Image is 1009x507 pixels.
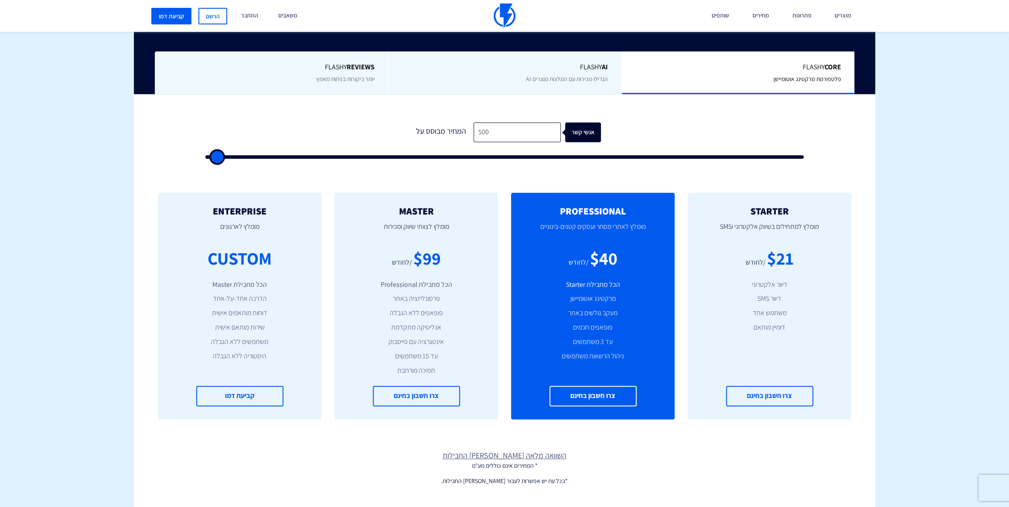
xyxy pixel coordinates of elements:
p: מומלץ לארגונים [171,216,308,246]
div: /לחודש [569,258,589,268]
span: Flashy [635,62,841,72]
li: משתמש אחד [701,308,838,318]
a: צרו חשבון בחינם [726,386,813,406]
b: REVIEWS [347,62,375,71]
div: $21 [767,246,794,271]
li: מרקטינג אוטומיישן [524,294,661,304]
p: *בכל עת יש אפשרות לעבור [PERSON_NAME] החבילות. [134,476,875,485]
span: Flashy [402,62,608,72]
li: עד 3 משתמשים [524,337,661,347]
span: הגדילו מכירות עם המלצות מוצרים AI [526,75,608,83]
li: דוחות מותאמים אישית [171,308,308,318]
p: מומלץ לאתרי מסחר ועסקים קטנים-בינוניים [524,216,661,246]
b: Core [825,62,841,71]
li: שירות מותאם אישית [171,323,308,333]
p: מומלץ לצוותי שיווק ומכירות [348,216,485,246]
li: דיוור SMS [701,294,838,304]
li: אינטגרציה עם פייסבוק [348,337,485,347]
li: ניהול הרשאות משתמשים [524,351,661,361]
a: הרשם [198,8,227,24]
div: $99 [413,246,441,271]
li: פרסונליזציה באתר [348,294,485,304]
span: פלטפורמת מרקטינג אוטומיישן [774,75,841,83]
li: היסטוריה ללא הגבלה [171,351,308,361]
a: צרו חשבון בחינם [549,386,637,406]
h2: STARTER [701,206,838,216]
span: Flashy [168,62,375,72]
a: השוואה מלאה [PERSON_NAME] החבילות [134,450,875,461]
li: אנליטיקה מתקדמת [348,323,485,333]
li: פופאפים ללא הגבלה [348,308,485,318]
div: $40 [590,246,617,271]
li: דיוור אלקטרוני [701,280,838,290]
a: קביעת דמו [151,8,191,24]
div: /לחודש [746,258,766,268]
div: המחיר מבוסס על [408,122,474,142]
li: פופאפים חכמים [524,323,661,333]
div: /לחודש [392,258,412,268]
li: עד 15 משתמשים [348,351,485,361]
li: דומיין מותאם [701,323,838,333]
h2: PROFESSIONAL [524,206,661,216]
p: * המחירים אינם כוללים מע"מ [134,461,875,470]
li: הדרכה אחד-על-אחד [171,294,308,304]
span: יותר ביקורות בפחות מאמץ [316,75,375,83]
div: אנשי קשר [573,122,609,142]
li: הכל מחבילת Starter [524,280,661,290]
li: הכל מחבילת Master [171,280,308,290]
p: מומלץ למתחילים בשיווק אלקטרוני וSMS [701,216,838,246]
li: משתמשים ללא הגבלה [171,337,308,347]
h2: MASTER [348,206,485,216]
li: מעקב גולשים באתר [524,308,661,318]
b: AI [602,62,608,71]
li: תמיכה מורחבת [348,366,485,376]
h2: ENTERPRISE [171,206,308,216]
li: הכל מחבילת Professional [348,280,485,290]
a: קביעת דמו [196,386,283,406]
a: צרו חשבון בחינם [373,386,460,406]
div: CUSTOM [208,246,272,271]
